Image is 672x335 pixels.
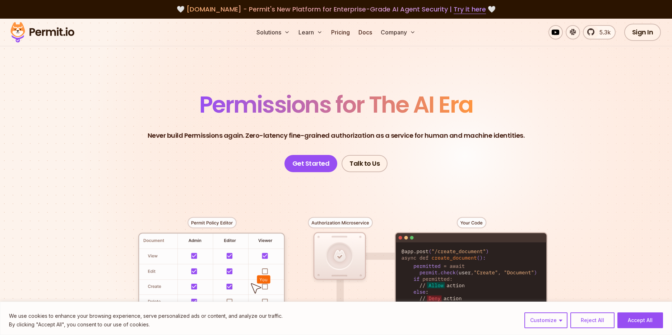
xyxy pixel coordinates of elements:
[9,312,283,320] p: We use cookies to enhance your browsing experience, serve personalized ads or content, and analyz...
[254,25,293,39] button: Solutions
[356,25,375,39] a: Docs
[296,25,325,39] button: Learn
[617,312,663,328] button: Accept All
[624,24,661,41] a: Sign In
[342,155,388,172] a: Talk to Us
[583,25,616,39] a: 5.3k
[7,20,78,44] img: Permit logo
[199,89,473,121] span: Permissions for The AI Era
[328,25,353,39] a: Pricing
[284,155,338,172] a: Get Started
[524,312,567,328] button: Customize
[17,4,655,14] div: 🤍 🤍
[378,25,418,39] button: Company
[148,131,525,141] p: Never build Permissions again. Zero-latency fine-grained authorization as a service for human and...
[595,28,611,37] span: 5.3k
[454,5,486,14] a: Try it here
[570,312,615,328] button: Reject All
[9,320,283,329] p: By clicking "Accept All", you consent to our use of cookies.
[186,5,486,14] span: [DOMAIN_NAME] - Permit's New Platform for Enterprise-Grade AI Agent Security |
